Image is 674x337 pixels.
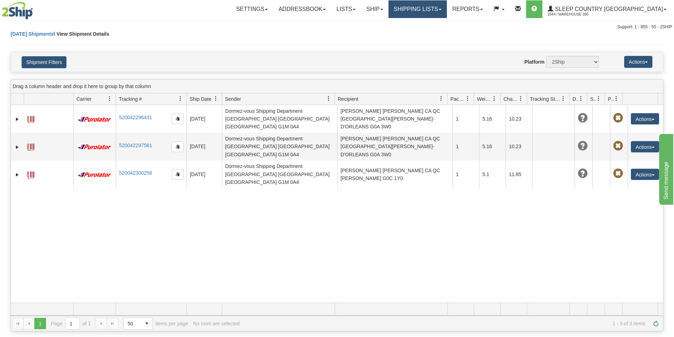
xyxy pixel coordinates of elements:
span: Charge [503,95,518,103]
button: Actions [631,113,659,124]
div: Support: 1 - 855 - 55 - 2SHIP [2,24,672,30]
span: Page of 1 [51,318,91,330]
a: Recipient filter column settings [435,93,447,105]
span: Unknown [578,113,588,123]
a: 520042300258 [119,170,152,176]
td: 5.16 [479,105,506,133]
td: 10.23 [506,133,532,160]
td: [DATE] [186,161,222,188]
a: Pickup Status filter column settings [610,93,622,105]
a: Expand [14,116,21,123]
a: [DATE] Shipments [11,31,54,37]
a: 520042297561 [119,143,152,148]
span: \ View Shipment Details [54,31,109,37]
a: Packages filter column settings [462,93,474,105]
td: 1 [453,105,479,133]
a: Shipping lists [388,0,447,18]
input: Page 1 [65,318,80,329]
a: Shipment Issues filter column settings [593,93,605,105]
td: 5.1 [479,161,506,188]
a: Tracking Status filter column settings [557,93,569,105]
span: Page 1 [34,318,46,329]
iframe: chat widget [658,132,673,204]
button: Copy to clipboard [172,141,184,152]
td: 5.16 [479,133,506,160]
td: [DATE] [186,133,222,160]
span: select [141,318,152,329]
a: Settings [231,0,273,18]
td: 11.85 [506,161,532,188]
a: Ship [361,0,388,18]
img: 11 - Purolator [76,144,113,150]
span: Sleep Country [GEOGRAPHIC_DATA] [553,6,663,12]
span: Pickup Status [608,95,614,103]
span: Delivery Status [572,95,578,103]
button: Shipment Filters [22,56,67,68]
td: Dormez-vous Shipping Department [GEOGRAPHIC_DATA] [GEOGRAPHIC_DATA] [GEOGRAPHIC_DATA] G1M 0A4 [222,105,337,133]
td: [PERSON_NAME] [PERSON_NAME] CA QC [GEOGRAPHIC_DATA][PERSON_NAME]-D'ORLEANS G0A 3W0 [337,105,453,133]
span: 2044 / Warehouse 390 [548,11,601,18]
button: Actions [631,169,659,180]
a: Sender filter column settings [323,93,335,105]
button: Copy to clipboard [172,169,184,180]
span: items per page [123,318,188,330]
span: Packages [450,95,465,103]
div: grid grouping header [11,80,663,93]
span: Unknown [578,141,588,151]
a: Charge filter column settings [515,93,527,105]
a: Reports [447,0,488,18]
span: Page sizes drop down [123,318,153,330]
span: Carrier [76,95,92,103]
a: Addressbook [273,0,331,18]
a: Expand [14,144,21,151]
span: Pickup Not Assigned [613,141,623,151]
img: 11 - Purolator [76,172,113,178]
span: Recipient [338,95,358,103]
a: Expand [14,171,21,178]
td: [PERSON_NAME] [PERSON_NAME] CA QC [GEOGRAPHIC_DATA][PERSON_NAME]-D'ORLEANS G0A 3W0 [337,133,453,160]
td: [DATE] [186,105,222,133]
label: Platform [524,58,545,65]
span: Tracking # [119,95,142,103]
a: Weight filter column settings [488,93,500,105]
a: Refresh [650,318,662,329]
td: [PERSON_NAME] [PERSON_NAME] CA QC [PERSON_NAME] G0C 1Y0 [337,161,453,188]
div: Send message [5,4,65,13]
a: Delivery Status filter column settings [575,93,587,105]
button: Copy to clipboard [172,114,184,124]
td: 10.23 [506,105,532,133]
td: Dormez-vous Shipping Department [GEOGRAPHIC_DATA] [GEOGRAPHIC_DATA] [GEOGRAPHIC_DATA] G1M 0A4 [222,133,337,160]
a: Tracking # filter column settings [174,93,186,105]
a: Lists [331,0,361,18]
a: Carrier filter column settings [104,93,116,105]
img: 11 - Purolator [76,117,113,122]
span: Pickup Not Assigned [613,113,623,123]
button: Actions [624,56,652,68]
span: Weight [477,95,492,103]
a: Label [27,113,34,124]
td: 1 [453,161,479,188]
span: Tracking Status [530,95,561,103]
span: 1 - 3 of 3 items [244,321,645,326]
a: Sleep Country [GEOGRAPHIC_DATA] 2044 / Warehouse 390 [542,0,672,18]
a: Label [27,168,34,180]
span: Shipment Issues [590,95,596,103]
span: Sender [225,95,241,103]
img: logo2044.jpg [2,2,33,19]
a: Ship Date filter column settings [210,93,222,105]
td: 1 [453,133,479,160]
td: Dormez-vous Shipping Department [GEOGRAPHIC_DATA] [GEOGRAPHIC_DATA] [GEOGRAPHIC_DATA] G1M 0A4 [222,161,337,188]
span: Unknown [578,169,588,179]
button: Actions [631,141,659,152]
span: Pickup Not Assigned [613,169,623,179]
a: Label [27,140,34,152]
span: Ship Date [190,95,211,103]
span: 50 [128,320,137,327]
a: 520042296431 [119,115,152,120]
div: No rows are selected [193,321,240,326]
